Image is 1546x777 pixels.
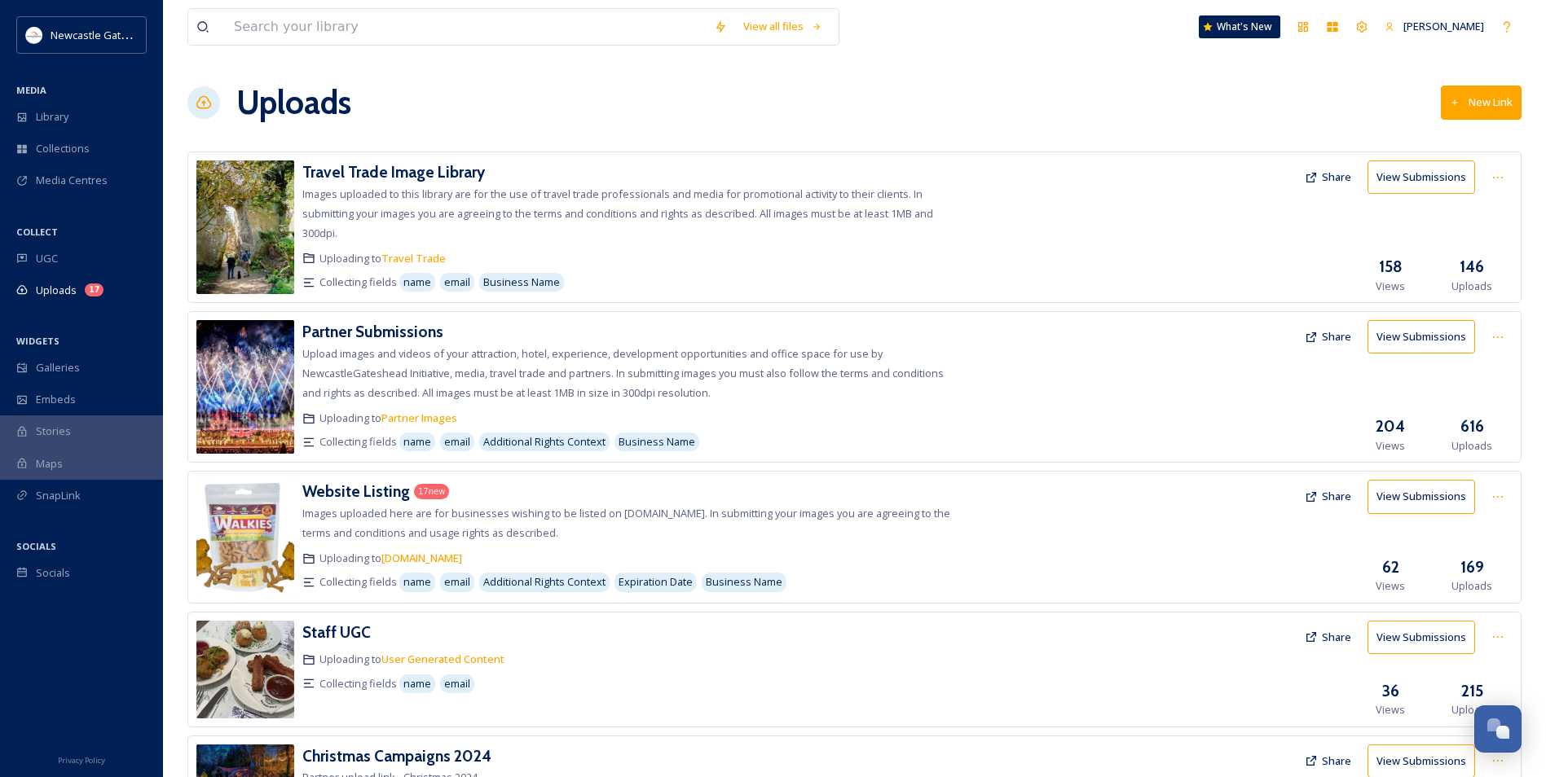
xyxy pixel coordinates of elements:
span: Uploading to [319,251,446,266]
span: Additional Rights Context [483,574,606,590]
span: Images uploaded to this library are for the use of travel trade professionals and media for promo... [302,187,933,240]
a: Travel Trade Image Library [302,160,485,184]
span: Stories [36,424,71,439]
span: Uploading to [319,652,504,667]
span: WIDGETS [16,335,59,347]
span: Uploads [1451,438,1492,454]
button: Open Chat [1474,705,1522,753]
a: View Submissions [1368,480,1483,513]
button: View Submissions [1368,621,1475,654]
span: Views [1376,279,1405,294]
span: MEDIA [16,84,46,96]
img: 0bd4c272-a18e-4728-8d76-4b2b7db5d8a4.jpg [196,621,294,718]
span: Uploading to [319,410,457,426]
a: Partner Submissions [302,320,443,344]
span: email [444,574,470,590]
span: Uploading to [319,551,462,566]
a: [DOMAIN_NAME] [381,551,462,565]
button: View Submissions [1368,480,1475,513]
span: Galleries [36,360,80,375]
span: Business Name [706,574,782,590]
a: User Generated Content [381,652,504,666]
h3: 204 [1376,415,1405,438]
a: View all files [735,11,830,42]
span: Maps [36,456,63,472]
img: 5be6199d-0dbc-41bf-939a-ca0c2572ebb2.jpg [196,160,294,294]
a: Website Listing [302,480,410,503]
span: Views [1376,702,1405,718]
button: Share [1297,481,1359,512]
span: name [403,274,431,290]
span: Socials [36,565,70,581]
span: Views [1376,438,1405,454]
a: Staff UGC [302,621,371,644]
span: email [444,274,470,290]
span: [PERSON_NAME] [1403,19,1484,33]
span: Uploads [1451,702,1492,718]
span: Uploads [1451,279,1492,294]
a: Partner Images [381,410,457,425]
a: View Submissions [1368,621,1483,654]
span: COLLECT [16,226,58,238]
button: Share [1297,745,1359,777]
a: [PERSON_NAME] [1376,11,1492,42]
a: View Submissions [1368,160,1483,194]
input: Search your library [226,9,706,45]
h3: 169 [1460,555,1484,579]
span: Business Name [483,274,560,290]
span: Collecting fields [319,434,397,450]
h3: Website Listing [302,481,410,501]
h3: 146 [1460,255,1484,279]
span: Media Centres [36,173,108,188]
span: Collecting fields [319,274,397,290]
span: email [444,434,470,450]
button: View Submissions [1368,160,1475,194]
img: 0d512934-32bf-4bae-a5f5-f6b840bab5c0.jpg [196,480,294,594]
a: What's New [1199,15,1280,38]
img: 0f5ed072-ab5d-4b10-93e5-d26f2c1c4804.jpg [196,320,294,454]
span: Views [1376,578,1405,594]
h3: 36 [1382,679,1399,703]
span: name [403,676,431,691]
h3: Partner Submissions [302,322,443,341]
span: Embeds [36,392,76,407]
span: SOCIALS [16,540,56,552]
span: Library [36,109,68,125]
button: View Submissions [1368,320,1475,353]
span: Images uploaded here are for businesses wishing to be listed on [DOMAIN_NAME]. In submitting your... [302,506,950,540]
span: Uploads [36,283,77,298]
span: email [444,676,470,691]
span: Privacy Policy [58,755,105,766]
a: View Submissions [1368,320,1483,353]
span: Business Name [619,434,695,450]
h3: Christmas Campaigns 2024 [302,746,491,766]
a: Travel Trade [381,251,446,266]
span: Uploads [1451,578,1492,594]
h3: 62 [1382,555,1399,579]
button: Share [1297,161,1359,193]
button: New Link [1441,86,1522,119]
a: Privacy Policy [58,749,105,769]
button: Share [1297,321,1359,353]
h3: 158 [1379,255,1403,279]
span: Collecting fields [319,574,397,590]
div: 17 [85,283,104,296]
span: Collecting fields [319,676,397,691]
span: UGC [36,251,58,266]
span: name [403,434,431,450]
div: 17 new [414,484,449,499]
span: Expiration Date [619,574,693,590]
h3: 616 [1460,415,1484,438]
span: name [403,574,431,590]
a: Uploads [236,78,351,127]
img: DqD9wEUd_400x400.jpg [26,27,42,43]
span: Additional Rights Context [483,434,606,450]
span: Upload images and videos of your attraction, hotel, experience, development opportunities and off... [302,346,944,400]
